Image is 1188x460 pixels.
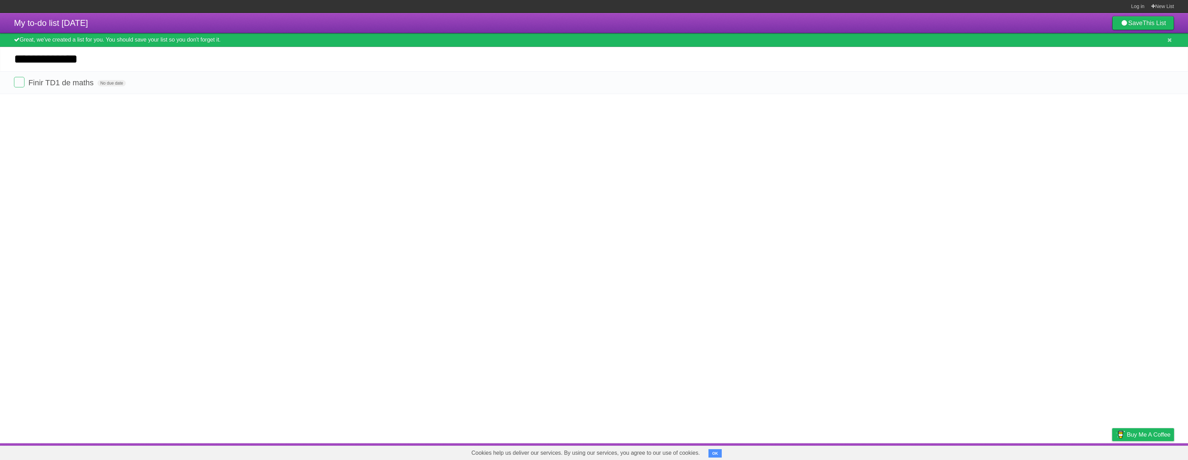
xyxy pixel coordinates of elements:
[1019,445,1034,458] a: About
[1079,445,1095,458] a: Terms
[14,77,24,87] label: Done
[465,446,707,460] span: Cookies help us deliver our services. By using our services, you agree to our use of cookies.
[1127,429,1171,441] span: Buy me a coffee
[1112,16,1174,30] a: SaveThis List
[708,449,722,458] button: OK
[1103,445,1121,458] a: Privacy
[14,18,88,28] span: My to-do list [DATE]
[1112,428,1174,441] a: Buy me a coffee
[1116,429,1125,440] img: Buy me a coffee
[1143,20,1166,27] b: This List
[98,80,126,86] span: No due date
[1130,445,1174,458] a: Suggest a feature
[28,78,95,87] span: Finir TD1 de maths
[1042,445,1071,458] a: Developers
